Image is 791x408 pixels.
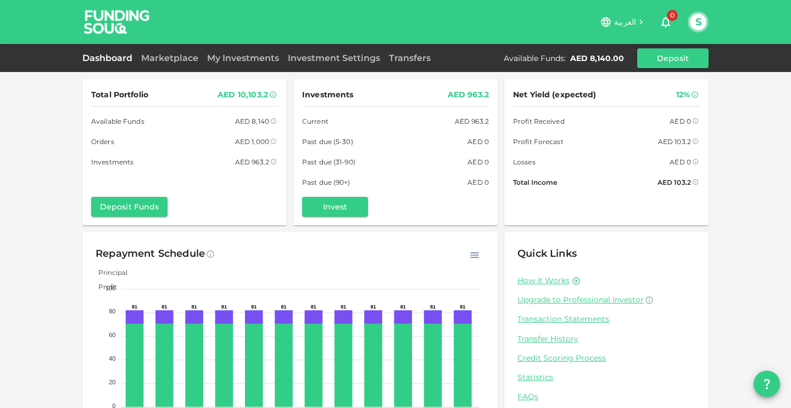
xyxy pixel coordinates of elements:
[517,334,695,344] a: Transfer History
[109,379,115,385] tspan: 20
[109,332,115,338] tspan: 60
[504,53,566,64] div: Available Funds :
[676,88,690,102] div: 12%
[91,115,144,127] span: Available Funds
[302,136,353,147] span: Past due (5-30)
[670,156,691,168] div: AED 0
[517,247,577,260] span: Quick Links
[690,14,706,30] button: S
[754,371,780,397] button: question
[513,88,597,102] span: Net Yield (expected)
[513,177,557,188] span: Total Income
[90,268,127,277] span: Principal
[513,136,564,147] span: Profit Forecast
[655,11,677,33] button: 0
[82,53,137,63] a: Dashboard
[283,53,385,63] a: Investment Settings
[302,156,355,168] span: Past due (31-90)
[658,136,691,147] div: AED 103.2
[385,53,435,63] a: Transfers
[91,156,133,168] span: Investments
[670,115,691,127] div: AED 0
[235,115,269,127] div: AED 8,140
[302,115,328,127] span: Current
[91,88,148,102] span: Total Portfolio
[517,372,695,383] a: Statistics
[302,197,368,217] button: Invest
[637,48,709,68] button: Deposit
[91,136,114,147] span: Orders
[455,115,489,127] div: AED 963.2
[513,156,536,168] span: Losses
[137,53,203,63] a: Marketplace
[96,245,205,263] div: Repayment Schedule
[667,10,678,21] span: 0
[467,156,489,168] div: AED 0
[517,295,644,305] span: Upgrade to Professional Investor
[109,355,115,362] tspan: 40
[467,177,489,188] div: AED 0
[91,197,168,217] button: Deposit Funds
[467,136,489,147] div: AED 0
[218,88,268,102] div: AED 10,103.2
[614,17,636,27] span: العربية
[513,115,565,127] span: Profit Received
[658,177,691,188] div: AED 103.2
[570,53,624,64] div: AED 8,140.00
[448,88,489,102] div: AED 963.2
[90,283,117,291] span: Profit
[105,285,115,291] tspan: 100
[517,295,695,305] a: Upgrade to Professional Investor
[302,88,353,102] span: Investments
[203,53,283,63] a: My Investments
[517,353,695,363] a: Credit Scoring Process
[517,392,695,402] a: FAQs
[235,136,269,147] div: AED 1,000
[302,177,350,188] span: Past due (90+)
[109,308,115,315] tspan: 80
[517,275,570,286] a: How it Works
[517,314,695,324] a: Transaction Statements
[235,156,269,168] div: AED 963.2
